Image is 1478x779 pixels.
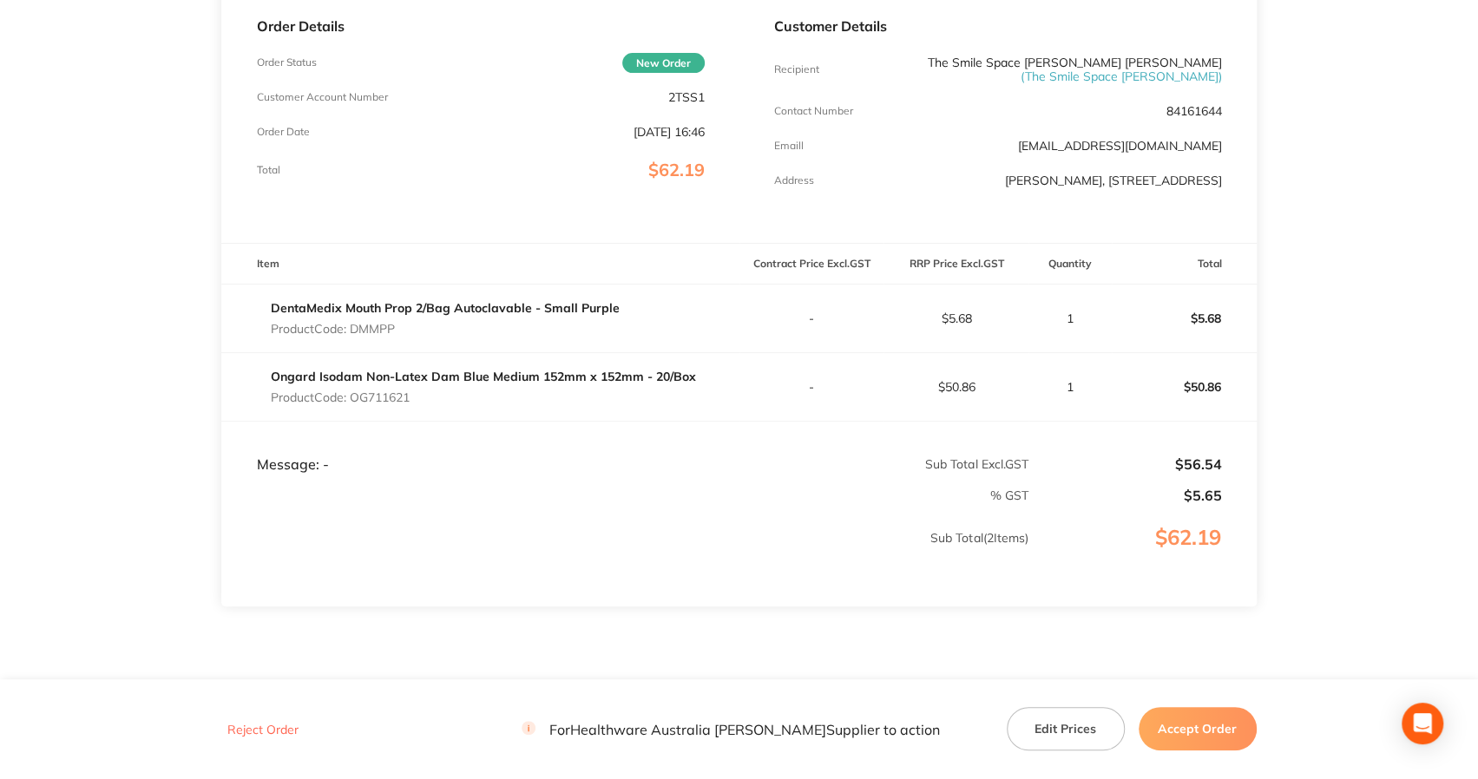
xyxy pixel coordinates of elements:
span: $62.19 [648,159,705,180]
p: $62.19 [1029,526,1255,585]
p: $50.86 [1113,366,1256,408]
th: Contract Price Excl. GST [739,244,884,285]
p: % GST [222,488,1028,502]
td: Message: - [221,422,739,474]
p: Product Code: OG711621 [270,390,695,404]
p: Address [774,174,814,187]
p: - [740,380,884,394]
p: Sub Total Excl. GST [740,457,1028,471]
span: New Order [622,53,705,73]
a: [EMAIL_ADDRESS][DOMAIN_NAME] [1018,138,1222,154]
p: [DATE] 16:46 [634,125,705,139]
p: Product Code: DMMPP [270,322,619,336]
p: Customer Details [774,18,1222,34]
div: Open Intercom Messenger [1402,703,1443,744]
p: Recipient [774,63,819,75]
button: Edit Prices [1007,707,1125,750]
p: $5.68 [1113,298,1256,339]
p: Total [256,164,279,176]
p: Contact Number [774,105,853,117]
span: ( The Smile Space [PERSON_NAME] ) [1021,69,1222,84]
th: RRP Price Excl. GST [884,244,1028,285]
p: 84161644 [1166,104,1222,118]
p: [PERSON_NAME], [STREET_ADDRESS] [1005,173,1222,187]
p: $56.54 [1029,456,1221,472]
p: $5.65 [1029,488,1221,503]
th: Quantity [1028,244,1111,285]
a: DentaMedix Mouth Prop 2/Bag Autoclavable - Small Purple [270,300,619,316]
p: 1 [1029,380,1110,394]
p: Sub Total ( 2 Items) [222,531,1028,579]
p: 2TSS1 [668,90,705,104]
p: $5.68 [884,311,1028,325]
p: Order Date [256,126,309,138]
p: Order Status [256,56,316,69]
button: Accept Order [1139,707,1257,750]
button: Reject Order [221,722,303,737]
p: Customer Account Number [256,91,387,103]
p: $50.86 [884,380,1028,394]
p: 1 [1029,311,1110,325]
p: The Smile Space [PERSON_NAME] [PERSON_NAME] [923,56,1222,83]
p: Emaill [774,140,804,152]
th: Total [1112,244,1257,285]
p: - [740,311,884,325]
th: Item [221,244,739,285]
p: Order Details [256,18,704,34]
p: For Healthware Australia [PERSON_NAME] Supplier to action [522,721,940,737]
a: Ongard Isodam Non-Latex Dam Blue Medium 152mm x 152mm - 20/Box [270,369,695,384]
